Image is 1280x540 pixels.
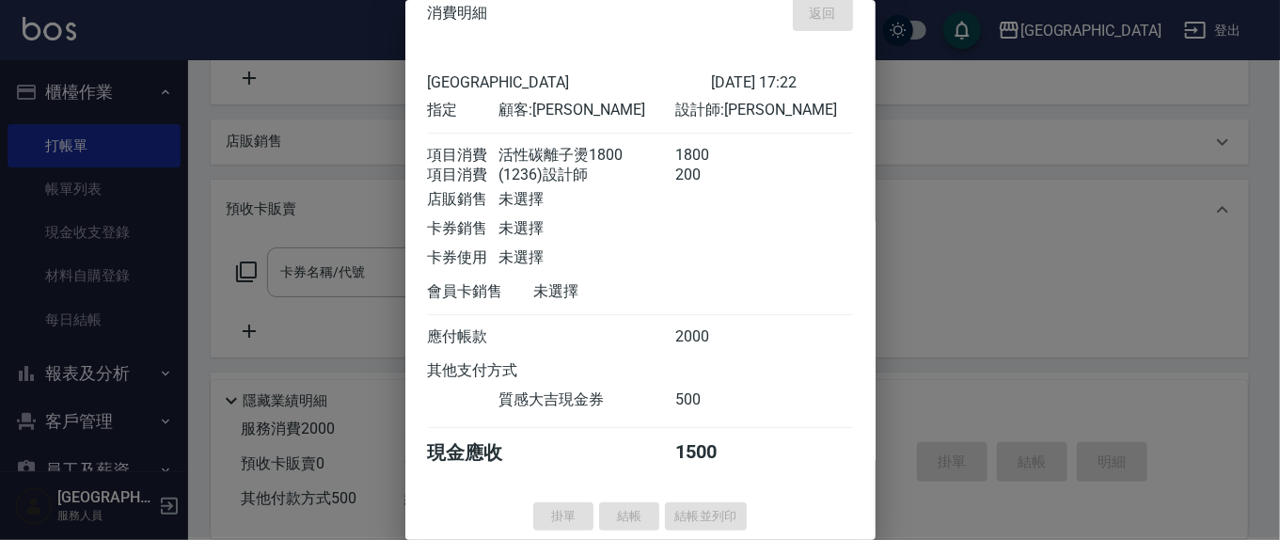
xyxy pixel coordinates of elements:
[428,361,570,381] div: 其他支付方式
[428,166,498,185] div: 項目消費
[428,73,711,91] div: [GEOGRAPHIC_DATA]
[428,327,498,347] div: 應付帳款
[428,190,498,210] div: 店販銷售
[428,282,534,302] div: 會員卡銷售
[498,248,675,268] div: 未選擇
[498,390,675,410] div: 質感大吉現金券
[498,146,675,166] div: 活性碳離子燙1800
[675,146,746,166] div: 1800
[534,282,711,302] div: 未選擇
[711,73,853,91] div: [DATE] 17:22
[675,440,746,466] div: 1500
[428,440,534,466] div: 現金應收
[675,101,852,120] div: 設計師: [PERSON_NAME]
[675,390,746,410] div: 500
[498,101,675,120] div: 顧客: [PERSON_NAME]
[498,190,675,210] div: 未選擇
[428,219,498,239] div: 卡券銷售
[428,248,498,268] div: 卡券使用
[428,146,498,166] div: 項目消費
[498,219,675,239] div: 未選擇
[675,327,746,347] div: 2000
[675,166,746,185] div: 200
[498,166,675,185] div: (1236)設計師
[428,4,488,23] span: 消費明細
[428,101,498,120] div: 指定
